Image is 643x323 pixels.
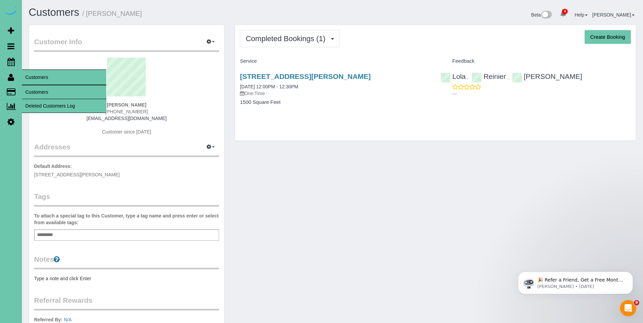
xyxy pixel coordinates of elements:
span: [PHONE_NUMBER] [105,109,148,114]
img: New interface [541,11,552,20]
a: Customers [22,85,106,99]
a: Help [574,12,588,18]
label: To attach a special tag to this Customer, type a tag name and press enter or select from availabl... [34,212,219,226]
a: [STREET_ADDRESS][PERSON_NAME] [240,72,371,80]
img: Automaid Logo [4,7,18,16]
a: Beta [531,12,552,18]
a: Customers [29,6,79,18]
span: Customers [22,69,106,85]
small: / [PERSON_NAME] [82,10,142,17]
a: Reinier [472,72,506,80]
a: 4 [557,7,570,22]
span: , [507,75,509,80]
pre: Type a note and click Enter [34,275,219,282]
span: 9 [634,300,639,305]
a: Deleted Customers Log [22,99,106,113]
a: [EMAIL_ADDRESS][DOMAIN_NAME] [86,116,166,121]
a: [DATE] 12:00PM - 12:30PM [240,84,298,89]
p: --- [452,90,631,97]
strong: [PERSON_NAME] [107,102,146,108]
span: 4 [562,9,568,14]
a: [PERSON_NAME] [592,12,635,18]
a: [PERSON_NAME] [512,72,582,80]
legend: Customer Info [34,37,219,52]
iframe: Intercom live chat [620,300,636,316]
label: Referred By: [34,316,62,323]
span: , [467,75,468,80]
h4: Service [240,58,430,64]
legend: Tags [34,192,219,207]
iframe: Intercom notifications message [508,258,643,305]
h4: 1500 Square Feet [240,99,430,105]
a: N/A [64,317,72,322]
legend: Notes [34,254,219,269]
ul: Customers [22,85,106,113]
a: Lola [440,72,466,80]
button: Completed Bookings (1) [240,30,340,47]
span: Customer since [DATE] [102,129,151,135]
p: One Time [240,90,430,97]
label: Default Address: [34,163,72,170]
span: [STREET_ADDRESS][PERSON_NAME] [34,172,120,177]
button: Create Booking [585,30,631,44]
legend: Referral Rewards [34,295,219,311]
span: Completed Bookings (1) [246,34,329,43]
h4: Feedback [440,58,631,64]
